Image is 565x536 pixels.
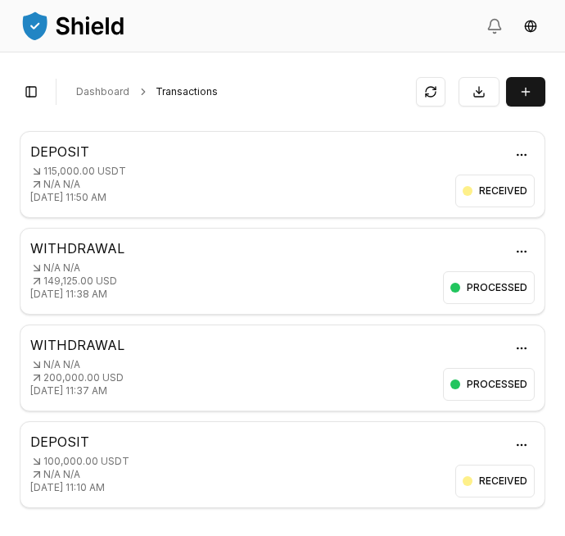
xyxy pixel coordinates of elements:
[443,368,535,401] div: PROCESSED
[30,165,449,178] p: 115,000.00 USDT
[30,142,449,161] p: DEPOSIT
[30,384,436,397] p: [DATE] 11:37 AM
[76,85,129,98] a: Dashboard
[30,191,449,204] p: [DATE] 11:50 AM
[30,481,449,494] p: [DATE] 11:10 AM
[30,288,436,301] p: [DATE] 11:38 AM
[76,85,403,98] nav: breadcrumb
[30,455,449,468] p: 100,000.00 USDT
[30,432,449,452] p: DEPOSIT
[30,178,449,191] p: N/A N/A
[455,175,535,207] div: RECEIVED
[30,468,449,481] p: N/A N/A
[30,261,436,275] p: N/A N/A
[156,85,218,98] a: Transactions
[20,9,126,42] img: ShieldPay Logo
[443,271,535,304] div: PROCESSED
[30,275,436,288] p: 149,125.00 USD
[30,358,436,371] p: N/A N/A
[30,371,436,384] p: 200,000.00 USD
[30,335,436,355] p: WITHDRAWAL
[30,238,436,258] p: WITHDRAWAL
[455,465,535,497] div: RECEIVED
